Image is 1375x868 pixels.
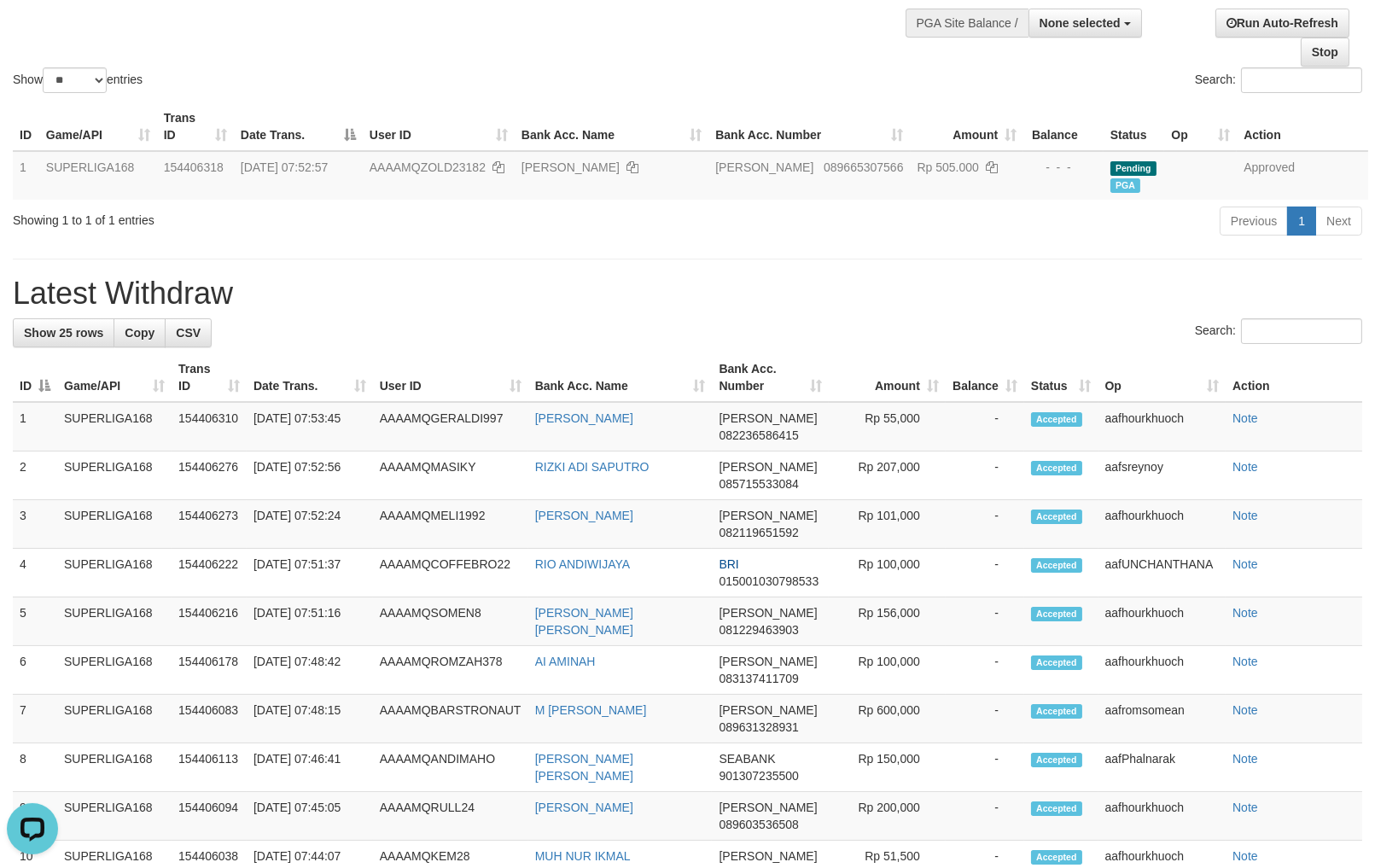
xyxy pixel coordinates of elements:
[535,801,633,814] a: [PERSON_NAME]
[13,102,39,151] th: ID
[1226,353,1362,402] th: Action
[172,353,247,402] th: Trans ID: activate to sort column ascending
[719,801,817,814] span: [PERSON_NAME]
[515,102,708,151] th: Bank Acc. Name: activate to sort column ascending
[1301,38,1349,67] a: Stop
[719,623,798,637] span: Copy 081229463903 to clipboard
[535,703,647,717] a: M [PERSON_NAME]
[57,353,172,402] th: Game/API: activate to sort column ascending
[1232,655,1258,668] a: Note
[1098,353,1226,402] th: Op: activate to sort column ascending
[13,500,57,549] td: 3
[373,402,528,451] td: AAAAMQGERALDI997
[125,326,154,340] span: Copy
[829,597,946,646] td: Rp 156,000
[1098,743,1226,792] td: aafPhalnarak
[1031,704,1082,719] span: Accepted
[521,160,620,174] a: [PERSON_NAME]
[719,720,798,734] span: Copy 089631328931 to clipboard
[172,597,247,646] td: 154406216
[157,102,234,151] th: Trans ID: activate to sort column ascending
[363,102,515,151] th: User ID: activate to sort column ascending
[172,695,247,743] td: 154406083
[13,646,57,695] td: 6
[719,428,798,442] span: Copy 082236586415 to clipboard
[373,792,528,841] td: AAAAMQRULL24
[946,792,1024,841] td: -
[165,318,212,347] a: CSV
[1028,9,1142,38] button: None selected
[535,557,631,571] a: RIO ANDIWIJAYA
[946,451,1024,500] td: -
[1098,451,1226,500] td: aafsreynoy
[535,606,633,637] a: [PERSON_NAME] [PERSON_NAME]
[824,160,903,174] span: Copy 089665307566 to clipboard
[1232,703,1258,717] a: Note
[719,557,738,571] span: BRI
[13,205,560,229] div: Showing 1 to 1 of 1 entries
[1030,159,1097,176] div: - - -
[57,743,172,792] td: SUPERLIGA168
[370,160,486,174] span: AAAAMQZOLD23182
[1098,597,1226,646] td: aafhourkhuoch
[1315,207,1362,236] a: Next
[13,451,57,500] td: 2
[719,509,817,522] span: [PERSON_NAME]
[946,549,1024,597] td: -
[39,151,157,200] td: SUPERLIGA168
[13,151,39,200] td: 1
[829,402,946,451] td: Rp 55,000
[535,849,631,863] a: MUH NUR IKMAL
[946,743,1024,792] td: -
[1031,510,1082,524] span: Accepted
[1031,412,1082,427] span: Accepted
[57,695,172,743] td: SUPERLIGA168
[535,509,633,522] a: [PERSON_NAME]
[172,549,247,597] td: 154406222
[719,606,817,620] span: [PERSON_NAME]
[1098,402,1226,451] td: aafhourkhuoch
[57,792,172,841] td: SUPERLIGA168
[1098,549,1226,597] td: aafUNCHANTHANA
[1232,801,1258,814] a: Note
[13,67,143,93] label: Show entries
[719,411,817,425] span: [PERSON_NAME]
[1232,509,1258,522] a: Note
[719,460,817,474] span: [PERSON_NAME]
[1023,102,1104,151] th: Balance
[719,526,798,539] span: Copy 082119651592 to clipboard
[172,792,247,841] td: 154406094
[1098,695,1226,743] td: aafromsomean
[39,102,157,151] th: Game/API: activate to sort column ascending
[719,818,798,831] span: Copy 089603536508 to clipboard
[57,402,172,451] td: SUPERLIGA168
[535,655,596,668] a: AI AMINAH
[1031,607,1082,621] span: Accepted
[172,451,247,500] td: 154406276
[946,646,1024,695] td: -
[829,743,946,792] td: Rp 150,000
[247,353,373,402] th: Date Trans.: activate to sort column ascending
[535,752,633,783] a: [PERSON_NAME] [PERSON_NAME]
[1031,753,1082,767] span: Accepted
[1215,9,1349,38] a: Run Auto-Refresh
[57,549,172,597] td: SUPERLIGA168
[373,451,528,500] td: AAAAMQMASIKY
[1241,67,1362,93] input: Search:
[1237,102,1368,151] th: Action
[719,752,775,766] span: SEABANK
[1110,161,1157,176] span: Pending
[918,160,979,174] span: Rp 505.000
[1237,151,1368,200] td: Approved
[13,597,57,646] td: 5
[1031,558,1082,573] span: Accepted
[373,549,528,597] td: AAAAMQCOFFEBRO22
[1232,849,1258,863] a: Note
[13,743,57,792] td: 8
[247,646,373,695] td: [DATE] 07:48:42
[946,500,1024,549] td: -
[829,549,946,597] td: Rp 100,000
[373,646,528,695] td: AAAAMQROMZAH378
[946,597,1024,646] td: -
[708,102,910,151] th: Bank Acc. Number: activate to sort column ascending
